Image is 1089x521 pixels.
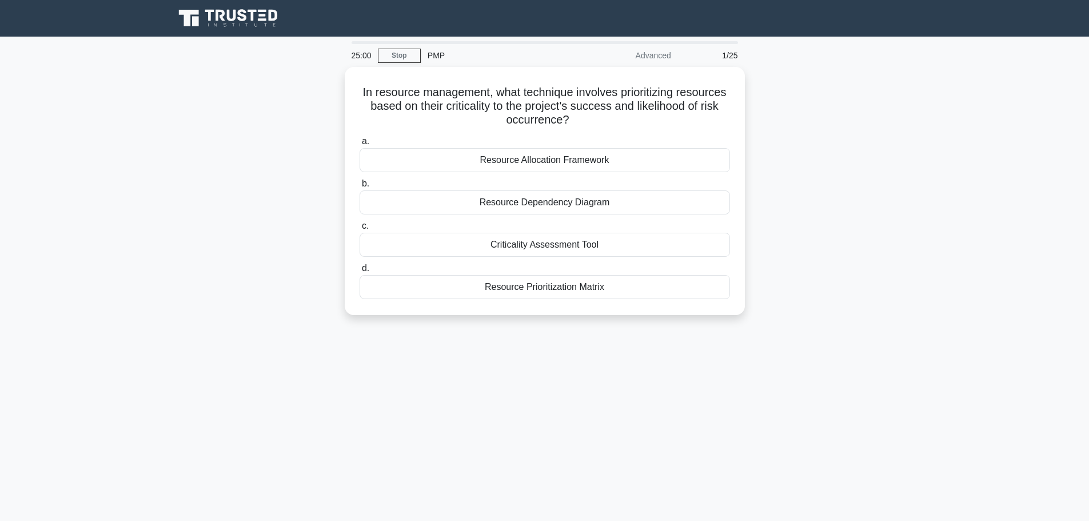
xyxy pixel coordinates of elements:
[360,275,730,299] div: Resource Prioritization Matrix
[345,44,378,67] div: 25:00
[378,49,421,63] a: Stop
[362,263,369,273] span: d.
[360,233,730,257] div: Criticality Assessment Tool
[358,85,731,128] h5: In resource management, what technique involves prioritizing resources based on their criticality...
[421,44,578,67] div: PMP
[578,44,678,67] div: Advanced
[362,136,369,146] span: a.
[360,190,730,214] div: Resource Dependency Diagram
[360,148,730,172] div: Resource Allocation Framework
[362,221,369,230] span: c.
[362,178,369,188] span: b.
[678,44,745,67] div: 1/25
